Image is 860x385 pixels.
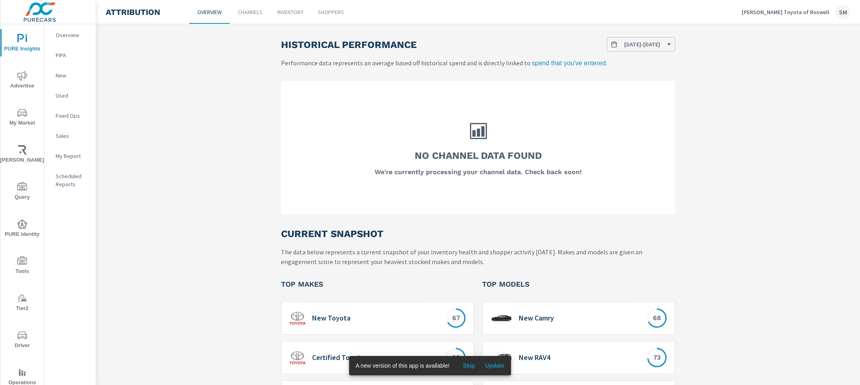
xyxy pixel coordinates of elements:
button: [DATE]-[DATE] [607,37,675,52]
h3: Historical Performance [281,38,417,52]
h6: 68 [653,314,661,322]
h4: Attribution [106,7,160,17]
h6: 66 [452,354,460,362]
img: New RAV4 [491,350,512,366]
h6: New Camry [519,314,554,322]
p: My Report [56,152,89,160]
h5: Top Models [482,279,530,289]
h6: We're currently processing your channel data. Check back soon! [375,168,582,176]
div: My Report [44,150,96,162]
h5: Top Makes [281,279,323,289]
span: A new version of this app is available! [356,362,450,369]
div: Overview [44,29,96,41]
h3: No channel data found [415,149,542,162]
p: The data below represents a current snapshot of your inventory health and shopper activity [DATE]... [281,247,675,266]
div: Scheduled Reports [44,170,96,190]
span: Skip [459,362,478,369]
p: New [56,71,89,79]
div: SM [836,5,850,19]
span: PURE Identity [3,219,42,239]
span: [PERSON_NAME] [3,145,42,165]
p: [PERSON_NAME] Toyota of Roswell [742,8,829,16]
span: Advertise [3,71,42,91]
p: Sales [56,132,89,140]
button: Update [482,359,508,372]
div: PIPA [44,49,96,61]
a: spend that you've entered. [532,60,608,67]
h6: 67 [452,314,460,322]
div: Sales [44,130,96,142]
p: Shoppers [318,8,344,16]
span: My Market [3,108,42,128]
img: New Camry [491,310,512,327]
p: Fixed Ops [56,112,89,120]
p: Overview [197,8,222,16]
p: PIPA [56,51,89,59]
span: Tools [3,256,42,276]
span: Driver [3,331,42,350]
div: New [44,69,96,81]
h6: Certified Toyota [312,354,364,362]
p: Overview [56,31,89,39]
h6: 73 [653,354,661,362]
span: PURE Insights [3,34,42,54]
span: Tier2 [3,293,42,313]
h3: Current Snapshot [281,227,384,241]
div: Fixed Ops [44,110,96,122]
p: Used [56,92,89,100]
p: Scheduled Reports [56,172,89,188]
p: Channels [238,8,262,16]
span: Update [485,362,504,369]
span: [DATE] - [DATE] [624,41,660,48]
button: Skip [456,359,482,372]
div: Used [44,89,96,102]
h6: New RAV4 [519,354,550,362]
span: Query [3,182,42,202]
img: T [289,350,306,366]
h6: New Toyota [312,314,350,322]
p: Inventory [277,8,304,16]
p: Performance data represents an average based off historical spend and is directly linked to [281,58,675,68]
img: T [289,310,306,326]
